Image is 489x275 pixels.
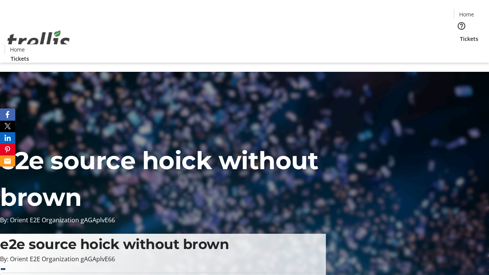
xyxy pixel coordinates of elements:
button: Cart [454,43,469,58]
a: Home [5,45,29,53]
img: Orient E2E Organization gAGAplvE66's Logo [5,22,73,60]
a: Tickets [5,55,35,63]
span: Tickets [460,35,478,43]
a: Home [454,10,479,18]
span: Home [10,45,25,53]
span: Home [459,10,474,18]
button: Help [454,18,469,34]
a: Tickets [454,35,484,43]
span: Tickets [11,55,29,63]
